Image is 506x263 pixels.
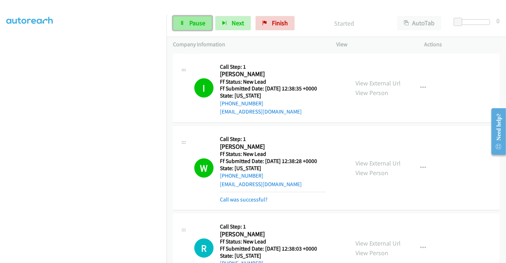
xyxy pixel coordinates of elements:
[355,239,401,247] a: View External Url
[336,40,412,49] p: View
[355,79,401,87] a: View External Url
[194,238,214,258] h1: R
[486,103,506,160] iframe: Resource Center
[220,165,326,172] h5: State: [US_STATE]
[220,245,326,252] h5: Ff Submitted Date: [DATE] 12:38:03 +0000
[220,143,326,151] h2: [PERSON_NAME]
[220,238,326,245] h5: Ff Status: New Lead
[220,92,326,99] h5: State: [US_STATE]
[220,151,326,158] h5: Ff Status: New Lead
[272,19,288,27] span: Finish
[220,100,263,107] a: [PHONE_NUMBER]
[425,40,500,49] p: Actions
[220,196,268,203] a: Call was successful?
[220,63,326,70] h5: Call Step: 1
[173,40,323,49] p: Company Information
[397,16,441,30] button: AutoTab
[220,85,326,92] h5: Ff Submitted Date: [DATE] 12:38:35 +0000
[220,136,326,143] h5: Call Step: 1
[232,19,244,27] span: Next
[220,70,326,78] h2: [PERSON_NAME]
[220,181,302,188] a: [EMAIL_ADDRESS][DOMAIN_NAME]
[220,230,326,238] h2: [PERSON_NAME]
[304,19,384,28] p: Started
[215,16,251,30] button: Next
[496,16,500,26] div: 0
[220,78,326,85] h5: Ff Status: New Lead
[355,249,388,257] a: View Person
[220,108,302,115] a: [EMAIL_ADDRESS][DOMAIN_NAME]
[220,252,326,259] h5: State: [US_STATE]
[220,158,326,165] h5: Ff Submitted Date: [DATE] 12:38:28 +0000
[194,158,214,178] h1: W
[194,78,214,98] h1: I
[355,159,401,167] a: View External Url
[220,172,263,179] a: [PHONE_NUMBER]
[255,16,295,30] a: Finish
[220,223,326,230] h5: Call Step: 1
[355,169,388,177] a: View Person
[194,238,214,258] div: The call is yet to be attempted
[189,19,205,27] span: Pause
[173,16,212,30] a: Pause
[457,19,490,25] div: Delay between calls (in seconds)
[355,89,388,97] a: View Person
